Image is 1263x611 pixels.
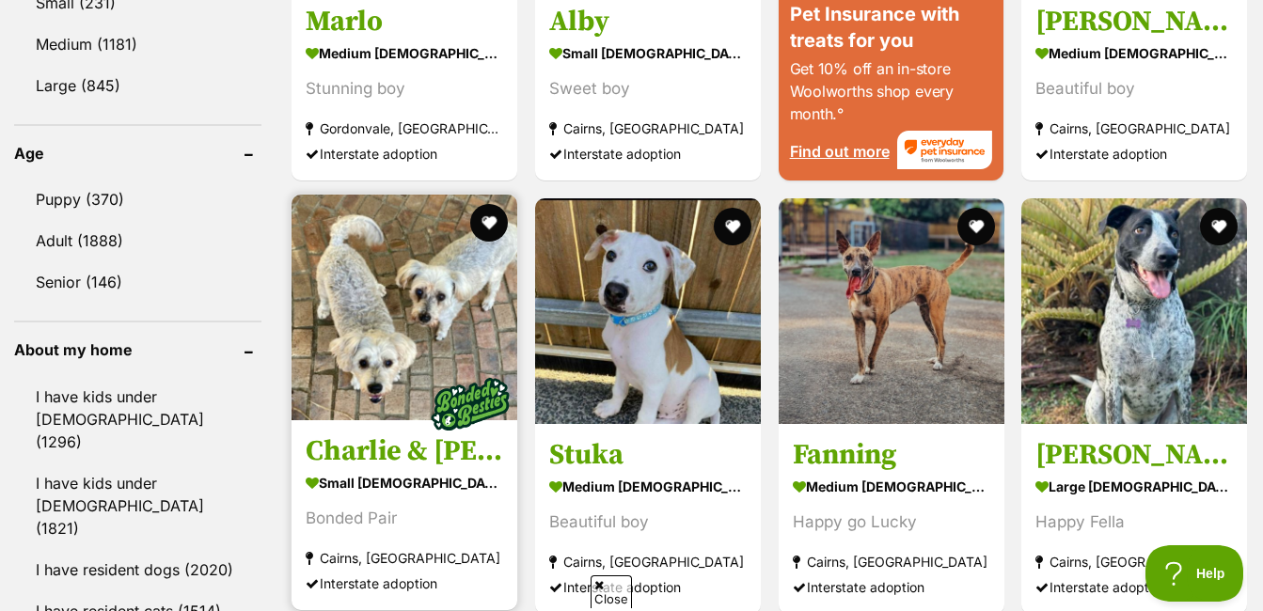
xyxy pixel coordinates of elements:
[1021,198,1247,424] img: Hector - German Shorthaired Pointer Dog
[306,4,503,39] h3: Marlo
[1035,39,1233,67] strong: medium [DEMOGRAPHIC_DATA] Dog
[306,433,503,469] h3: Charlie & [PERSON_NAME]
[292,419,517,610] a: Charlie & [PERSON_NAME] small [DEMOGRAPHIC_DATA] Dog Bonded Pair Cairns, [GEOGRAPHIC_DATA] Inters...
[1035,473,1233,500] strong: large [DEMOGRAPHIC_DATA] Dog
[549,574,747,600] div: Interstate adoption
[779,198,1004,424] img: Fanning - Mixed breed Dog
[793,509,990,535] div: Happy go Lucky
[1035,574,1233,600] div: Interstate adoption
[14,341,261,358] header: About my home
[306,39,503,67] strong: medium [DEMOGRAPHIC_DATA] Dog
[549,116,747,141] strong: Cairns, [GEOGRAPHIC_DATA]
[306,469,503,496] strong: small [DEMOGRAPHIC_DATA] Dog
[470,204,508,242] button: favourite
[306,76,503,102] div: Stunning boy
[1200,208,1238,245] button: favourite
[14,180,261,219] a: Puppy (370)
[1035,76,1233,102] div: Beautiful boy
[549,509,747,535] div: Beautiful boy
[549,437,747,473] h3: Stuka
[14,66,261,105] a: Large (845)
[793,473,990,500] strong: medium [DEMOGRAPHIC_DATA] Dog
[292,195,517,420] img: Charlie & Isa - Maltese Dog
[793,549,990,574] strong: Cairns, [GEOGRAPHIC_DATA]
[14,262,261,302] a: Senior (146)
[306,571,503,596] div: Interstate adoption
[549,549,747,574] strong: Cairns, [GEOGRAPHIC_DATA]
[14,24,261,64] a: Medium (1181)
[549,4,747,39] h3: Alby
[591,575,632,608] span: Close
[1035,4,1233,39] h3: [PERSON_NAME]
[1035,549,1233,574] strong: Cairns, [GEOGRAPHIC_DATA]
[956,208,994,245] button: favourite
[14,145,261,162] header: Age
[1145,545,1244,602] iframe: Help Scout Beacon - Open
[549,141,747,166] div: Interstate adoption
[1035,116,1233,141] strong: Cairns, [GEOGRAPHIC_DATA]
[1035,141,1233,166] div: Interstate adoption
[306,545,503,571] strong: Cairns, [GEOGRAPHIC_DATA]
[535,198,761,424] img: Stuka - Bull Arab Dog
[306,506,503,531] div: Bonded Pair
[14,550,261,589] a: I have resident dogs (2020)
[306,116,503,141] strong: Gordonvale, [GEOGRAPHIC_DATA]
[793,437,990,473] h3: Fanning
[549,39,747,67] strong: small [DEMOGRAPHIC_DATA] Dog
[306,141,503,166] div: Interstate adoption
[549,76,747,102] div: Sweet boy
[14,221,261,260] a: Adult (1888)
[549,473,747,500] strong: medium [DEMOGRAPHIC_DATA] Dog
[714,208,751,245] button: favourite
[1035,509,1233,535] div: Happy Fella
[14,463,261,548] a: I have kids under [DEMOGRAPHIC_DATA] (1821)
[423,357,517,451] img: bonded besties
[1035,437,1233,473] h3: [PERSON_NAME]
[14,377,261,462] a: I have kids under [DEMOGRAPHIC_DATA] (1296)
[793,574,990,600] div: Interstate adoption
